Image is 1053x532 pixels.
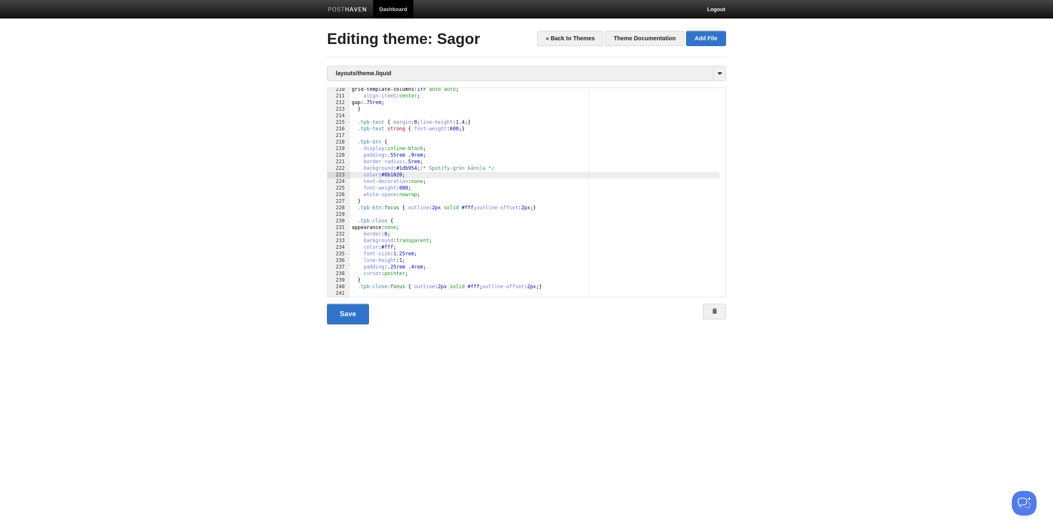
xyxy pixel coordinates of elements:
iframe: Help Scout Beacon - Open [1012,491,1037,516]
div: 232 [327,231,350,238]
div: 227 [327,198,350,205]
div: 235 [327,251,350,257]
div: 226 [327,192,350,198]
div: 219 [327,146,350,152]
a: Theme Documentation [605,31,684,46]
h2: Editing theme: Sagor [327,31,726,48]
div: 212 [327,99,350,106]
div: 228 [327,205,350,211]
a: Save [327,304,369,324]
div: 225 [327,185,350,192]
div: 215 [327,119,350,126]
div: 224 [327,178,350,185]
div: 233 [327,238,350,244]
div: 218 [327,139,350,146]
div: 234 [327,244,350,251]
div: 229 [327,211,350,218]
div: 211 [327,93,350,99]
div: 222 [327,165,350,172]
div: 220 [327,152,350,159]
a: Add File [686,31,726,46]
div: 239 [327,277,350,284]
div: 214 [327,113,350,119]
div: 240 [327,284,350,290]
div: 221 [327,159,350,165]
img: Posthaven-bar [328,7,367,13]
div: 231 [327,224,350,231]
div: 217 [327,132,350,139]
div: 213 [327,106,350,113]
div: 241 [327,290,350,297]
div: 238 [327,271,350,277]
div: 216 [327,126,350,132]
div: 236 [327,257,350,264]
a: layouts/theme.liquid [327,66,726,81]
div: 237 [327,264,350,271]
a: « Back to Themes [537,31,603,46]
div: 223 [327,172,350,178]
div: 230 [327,218,350,224]
div: 210 [327,86,350,93]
